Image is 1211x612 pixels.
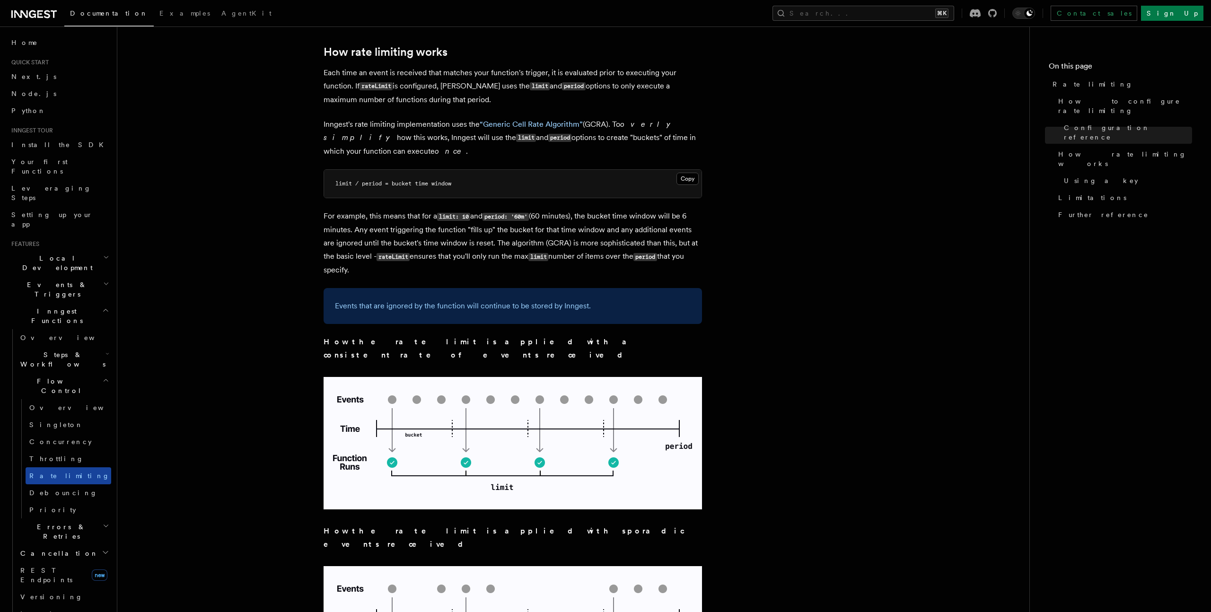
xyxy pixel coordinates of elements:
[435,147,466,156] em: once
[8,206,111,233] a: Setting up your app
[360,82,393,90] code: rateLimit
[437,213,470,221] code: limit: 10
[26,450,111,467] a: Throttling
[1060,119,1192,146] a: Configuration reference
[11,107,46,114] span: Python
[480,120,583,129] a: “Generic Cell Rate Algorithm”
[26,484,111,501] a: Debouncing
[1054,206,1192,223] a: Further reference
[17,549,98,558] span: Cancellation
[335,299,691,313] p: Events that are ignored by the function will continue to be stored by Inngest.
[11,141,109,149] span: Install the SDK
[11,73,56,80] span: Next.js
[8,59,49,66] span: Quick start
[216,3,277,26] a: AgentKit
[324,377,702,509] img: Visualization of how the rate limit is applied with a consistent rate of events received
[1064,123,1192,142] span: Configuration reference
[324,118,702,158] p: Inngest's rate limiting implementation uses the (GCRA). To how this works, Inngest will use the a...
[562,82,585,90] code: period
[8,102,111,119] a: Python
[64,3,154,26] a: Documentation
[221,9,272,17] span: AgentKit
[8,153,111,180] a: Your first Functions
[377,253,410,261] code: rateLimit
[17,562,111,588] a: REST Endpointsnew
[17,588,111,605] a: Versioning
[8,180,111,206] a: Leveraging Steps
[1141,6,1203,21] a: Sign Up
[1054,189,1192,206] a: Limitations
[483,213,529,221] code: period: '60m'
[26,399,111,416] a: Overview
[1051,6,1137,21] a: Contact sales
[324,120,677,142] em: overly simplify
[17,399,111,518] div: Flow Control
[8,280,103,299] span: Events & Triggers
[324,210,702,277] p: For example, this means that for a and (60 minutes), the bucket time window will be 6 minutes. An...
[530,82,550,90] code: limit
[26,416,111,433] a: Singleton
[676,173,699,185] button: Copy
[324,337,638,359] strong: How the rate limit is applied with a consistent rate of events received
[8,250,111,276] button: Local Development
[548,134,571,142] code: period
[8,85,111,102] a: Node.js
[8,34,111,51] a: Home
[17,346,111,373] button: Steps & Workflows
[11,184,91,201] span: Leveraging Steps
[29,455,84,463] span: Throttling
[1064,176,1138,185] span: Using a key
[324,66,702,106] p: Each time an event is received that matches your function's trigger, it is evaluated prior to exe...
[29,506,76,514] span: Priority
[1049,61,1192,76] h4: On this page
[1012,8,1035,19] button: Toggle dark mode
[20,567,72,584] span: REST Endpoints
[633,253,657,261] code: period
[26,433,111,450] a: Concurrency
[17,329,111,346] a: Overview
[26,501,111,518] a: Priority
[17,545,111,562] button: Cancellation
[8,240,39,248] span: Features
[1058,149,1192,168] span: How rate limiting works
[17,373,111,399] button: Flow Control
[1053,79,1133,89] span: Rate limiting
[772,6,954,21] button: Search...⌘K
[70,9,148,17] span: Documentation
[1054,93,1192,119] a: How to configure rate limiting
[11,211,93,228] span: Setting up your app
[29,472,110,480] span: Rate limiting
[20,593,83,601] span: Versioning
[29,421,83,428] span: Singleton
[11,90,56,97] span: Node.js
[29,438,92,446] span: Concurrency
[324,45,448,59] a: How rate limiting works
[1060,172,1192,189] a: Using a key
[17,350,105,369] span: Steps & Workflows
[17,522,103,541] span: Errors & Retries
[8,127,53,134] span: Inngest tour
[154,3,216,26] a: Examples
[8,254,103,272] span: Local Development
[1058,96,1192,115] span: How to configure rate limiting
[8,276,111,303] button: Events & Triggers
[935,9,948,18] kbd: ⌘K
[8,136,111,153] a: Install the SDK
[26,467,111,484] a: Rate limiting
[516,134,536,142] code: limit
[29,489,97,497] span: Debouncing
[528,253,548,261] code: limit
[1049,76,1192,93] a: Rate limiting
[92,569,107,581] span: new
[159,9,210,17] span: Examples
[11,158,68,175] span: Your first Functions
[11,38,38,47] span: Home
[20,334,118,341] span: Overview
[8,68,111,85] a: Next.js
[324,526,684,549] strong: How the rate limit is applied with sporadic events received
[17,518,111,545] button: Errors & Retries
[8,303,111,329] button: Inngest Functions
[335,180,451,187] code: limit / period = bucket time window
[29,404,127,411] span: Overview
[8,306,102,325] span: Inngest Functions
